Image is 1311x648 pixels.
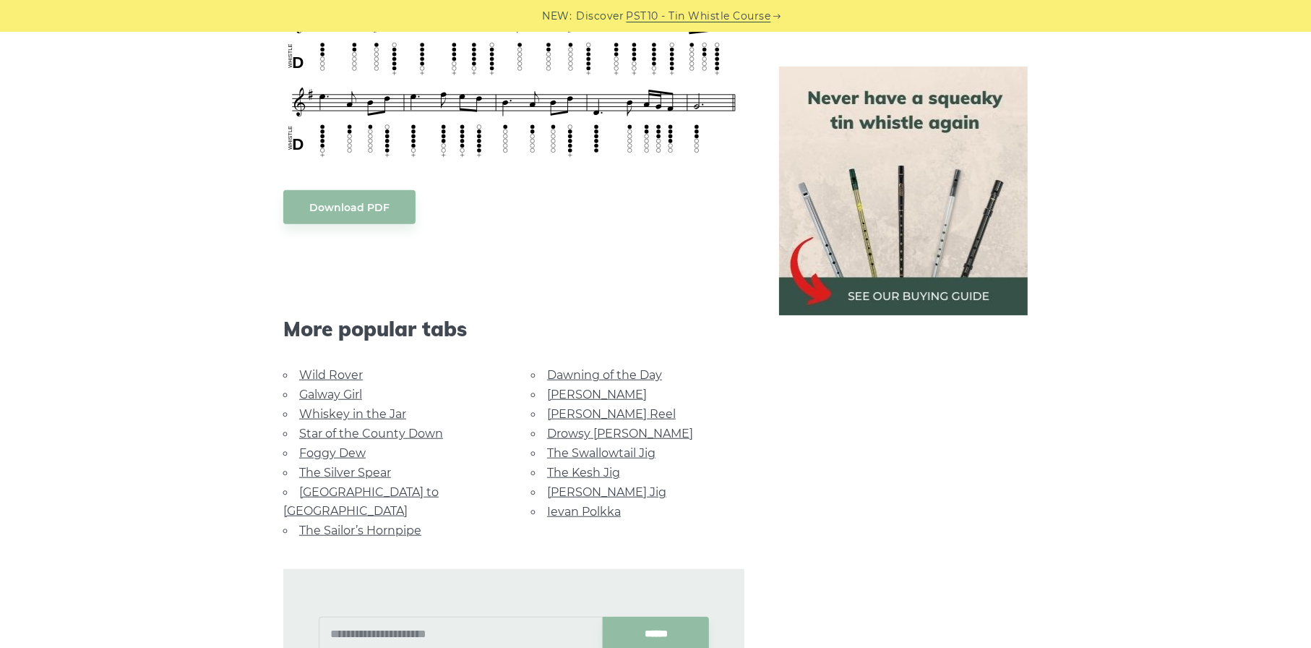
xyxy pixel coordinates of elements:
a: The Sailor’s Hornpipe [299,524,421,537]
a: Wild Rover [299,368,363,382]
a: PST10 - Tin Whistle Course [627,8,771,25]
a: The Swallowtail Jig [547,446,655,460]
a: Dawning of the Day [547,368,662,382]
a: The Kesh Jig [547,466,620,479]
a: [PERSON_NAME] Reel [547,407,676,421]
a: Drowsy [PERSON_NAME] [547,427,693,440]
a: Download PDF [283,190,416,224]
a: Foggy Dew [299,446,366,460]
a: Whiskey in the Jar [299,407,406,421]
img: tin whistle buying guide [779,67,1028,315]
span: Discover [577,8,624,25]
a: Ievan Polkka [547,505,621,519]
a: [PERSON_NAME] Jig [547,485,666,499]
a: The Silver Spear [299,466,391,479]
a: [PERSON_NAME] [547,388,647,401]
a: Star of the County Down [299,427,443,440]
span: NEW: [543,8,572,25]
a: [GEOGRAPHIC_DATA] to [GEOGRAPHIC_DATA] [283,485,439,518]
span: More popular tabs [283,317,744,341]
a: Galway Girl [299,388,362,401]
